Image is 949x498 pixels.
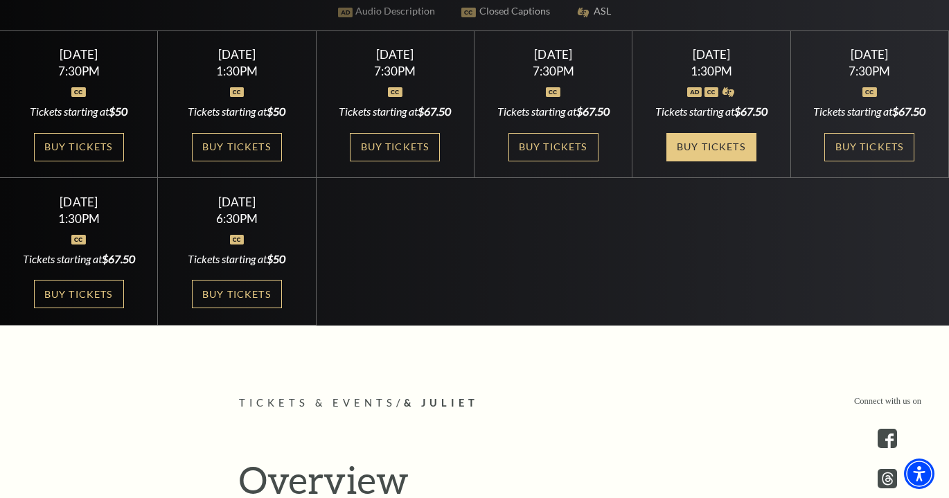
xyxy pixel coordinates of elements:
[904,459,934,489] div: Accessibility Menu
[17,213,141,224] div: 1:30PM
[34,133,124,161] a: Buy Tickets
[649,47,774,62] div: [DATE]
[267,252,285,265] span: $50
[239,395,710,412] p: /
[807,104,932,119] div: Tickets starting at
[239,397,396,409] span: Tickets & Events
[734,105,768,118] span: $67.50
[192,280,282,308] a: Buy Tickets
[824,133,914,161] a: Buy Tickets
[508,133,598,161] a: Buy Tickets
[807,65,932,77] div: 7:30PM
[17,251,141,267] div: Tickets starting at
[17,195,141,209] div: [DATE]
[332,104,457,119] div: Tickets starting at
[878,429,897,448] a: facebook - open in a new tab
[17,104,141,119] div: Tickets starting at
[175,104,299,119] div: Tickets starting at
[892,105,925,118] span: $67.50
[192,133,282,161] a: Buy Tickets
[102,252,135,265] span: $67.50
[649,104,774,119] div: Tickets starting at
[332,65,457,77] div: 7:30PM
[175,47,299,62] div: [DATE]
[576,105,610,118] span: $67.50
[491,104,616,119] div: Tickets starting at
[267,105,285,118] span: $50
[649,65,774,77] div: 1:30PM
[666,133,756,161] a: Buy Tickets
[175,251,299,267] div: Tickets starting at
[175,65,299,77] div: 1:30PM
[175,213,299,224] div: 6:30PM
[418,105,451,118] span: $67.50
[350,133,440,161] a: Buy Tickets
[404,397,479,409] span: & Juliet
[17,47,141,62] div: [DATE]
[878,469,897,488] a: threads.com - open in a new tab
[34,280,124,308] a: Buy Tickets
[491,65,616,77] div: 7:30PM
[17,65,141,77] div: 7:30PM
[175,195,299,209] div: [DATE]
[109,105,127,118] span: $50
[807,47,932,62] div: [DATE]
[491,47,616,62] div: [DATE]
[854,395,921,408] p: Connect with us on
[332,47,457,62] div: [DATE]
